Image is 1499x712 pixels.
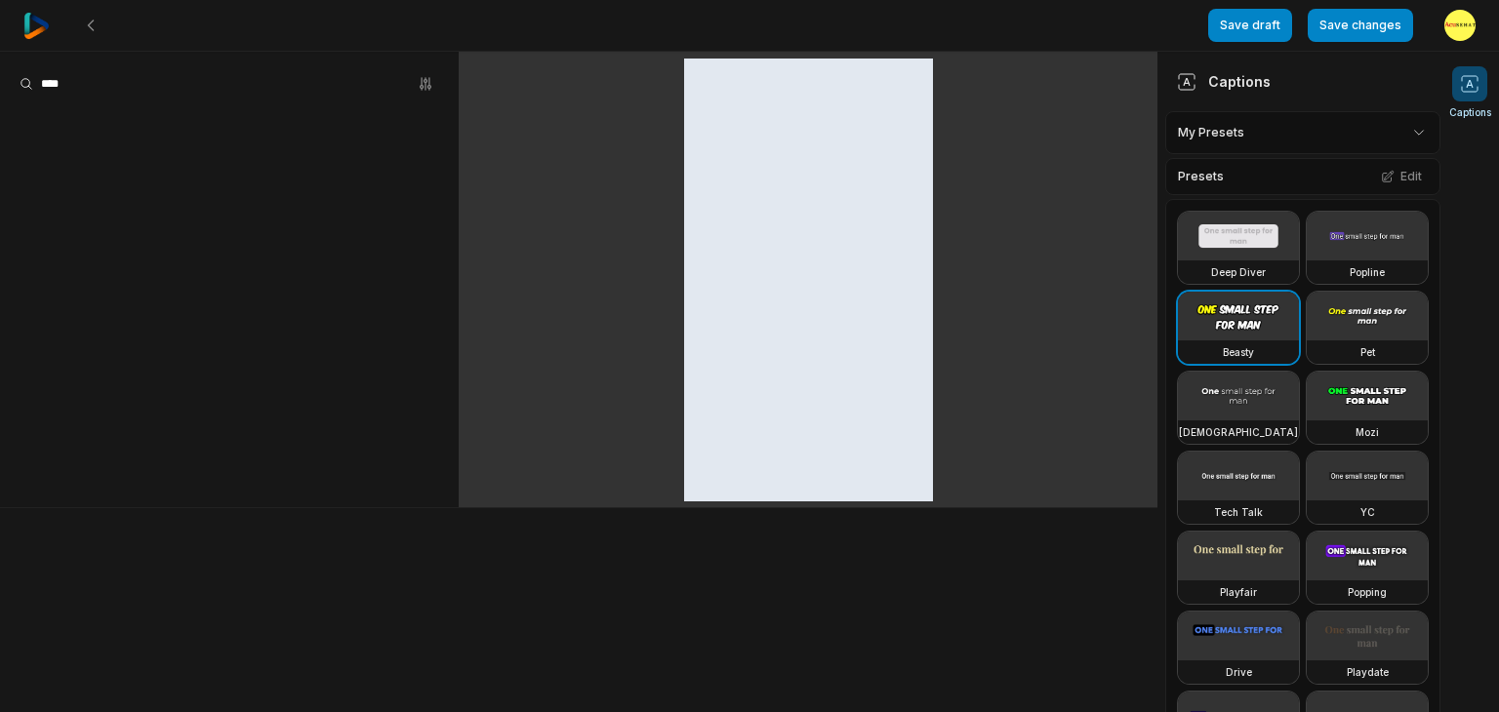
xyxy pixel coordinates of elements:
h3: Tech Talk [1214,504,1263,520]
h3: Popping [1348,584,1387,600]
h3: Playdate [1347,664,1389,680]
h3: Pet [1360,344,1375,360]
h3: Beasty [1223,344,1254,360]
h3: Drive [1226,664,1252,680]
div: Captions [1177,71,1271,92]
div: Presets [1165,158,1440,195]
h3: Popline [1350,264,1385,280]
button: Save changes [1308,9,1413,42]
button: Save draft [1208,9,1292,42]
div: My Presets [1165,111,1440,154]
h3: [DEMOGRAPHIC_DATA] [1179,424,1298,440]
h3: Deep Diver [1211,264,1266,280]
button: Captions [1449,66,1491,120]
h3: Mozi [1356,424,1379,440]
button: Edit [1375,164,1428,189]
span: Captions [1449,105,1491,120]
h3: YC [1360,504,1375,520]
img: reap [23,13,50,39]
h3: Playfair [1220,584,1257,600]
